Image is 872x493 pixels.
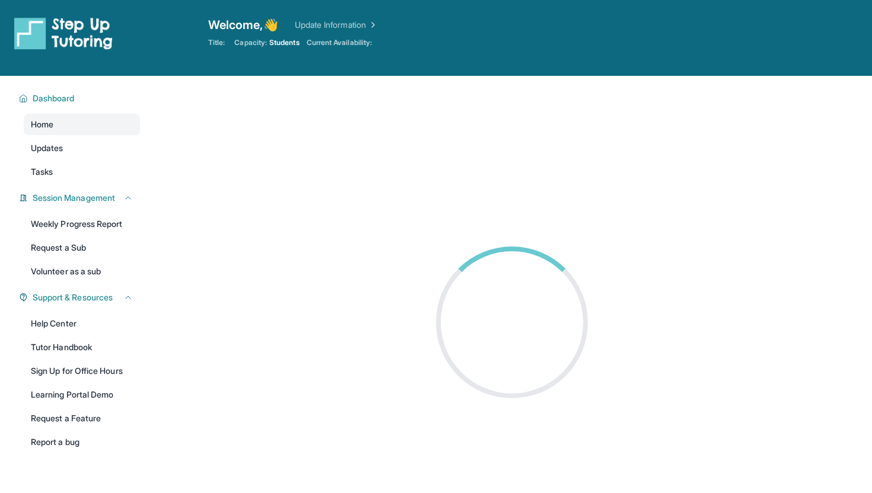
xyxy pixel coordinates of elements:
[24,114,140,135] a: Home
[24,137,140,159] a: Updates
[24,360,140,382] a: Sign Up for Office Hours
[208,17,278,33] span: Welcome, 👋
[33,192,115,204] span: Session Management
[366,19,378,31] img: Chevron Right
[295,19,378,31] a: Update Information
[31,119,53,130] span: Home
[234,38,267,47] span: Capacity:
[24,237,140,258] a: Request a Sub
[24,313,140,334] a: Help Center
[31,166,53,178] span: Tasks
[24,261,140,282] a: Volunteer as a sub
[24,431,140,453] a: Report a bug
[28,292,133,303] button: Support & Resources
[269,38,300,47] span: Students
[208,38,225,47] span: Title:
[14,17,113,50] img: logo
[28,192,133,204] button: Session Management
[33,92,75,104] span: Dashboard
[24,337,140,358] a: Tutor Handbook
[24,161,140,183] a: Tasks
[24,213,140,235] a: Weekly Progress Report
[24,408,140,429] a: Request a Feature
[307,38,372,47] span: Current Availability:
[24,384,140,405] a: Learning Portal Demo
[33,292,113,303] span: Support & Resources
[31,142,63,154] span: Updates
[28,92,133,104] button: Dashboard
